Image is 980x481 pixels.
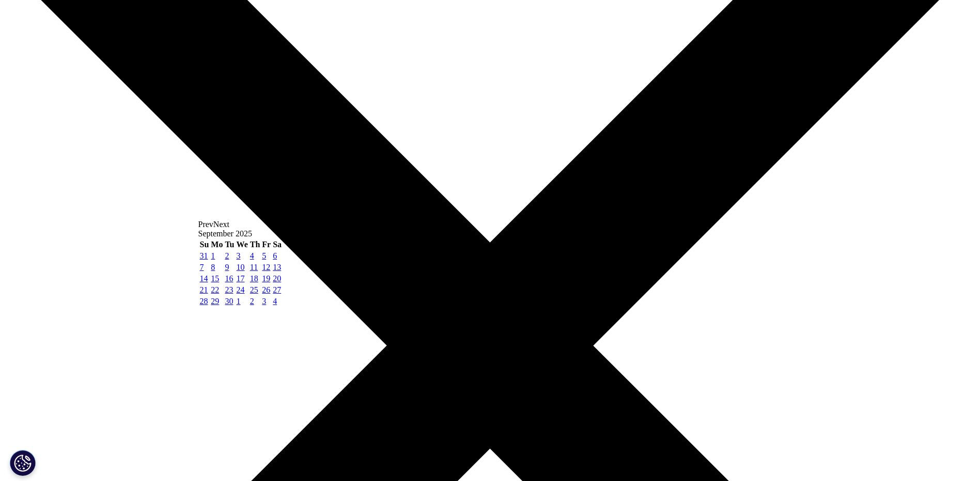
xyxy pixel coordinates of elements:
[200,263,204,271] a: 7
[237,285,245,294] a: 24
[250,297,254,306] a: 2
[213,220,229,229] a: Next
[225,240,234,249] span: Tuesday
[200,251,208,260] a: 31
[262,274,270,283] a: 19
[273,274,281,283] a: 20
[262,297,266,306] a: 3
[273,285,281,294] a: 27
[211,240,223,249] span: Monday
[262,285,270,294] a: 26
[262,251,266,260] a: 5
[250,240,260,249] span: Thursday
[225,285,233,294] a: 23
[225,274,233,283] a: 16
[200,297,208,306] a: 28
[250,274,258,283] a: 18
[237,240,248,249] span: Wednesday
[236,229,252,238] span: 2025
[262,240,271,249] span: Friday
[198,229,234,238] span: September
[211,297,219,306] a: 29
[237,274,245,283] a: 17
[273,263,281,271] a: 13
[273,297,277,306] a: 4
[250,263,258,271] a: 11
[225,297,233,306] a: 30
[198,220,213,229] a: Prev
[10,450,36,476] button: Cookies Settings
[273,251,277,260] a: 6
[250,251,254,260] a: 4
[225,251,229,260] a: 2
[211,263,215,271] a: 8
[200,274,208,283] a: 14
[200,285,208,294] a: 21
[237,263,245,271] a: 10
[211,285,219,294] a: 22
[262,263,270,271] a: 12
[273,240,282,249] span: Saturday
[225,263,229,271] a: 9
[237,251,241,260] a: 3
[250,285,258,294] a: 25
[200,240,209,249] span: Sunday
[211,251,215,260] a: 1
[211,274,219,283] a: 15
[237,297,241,306] a: 1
